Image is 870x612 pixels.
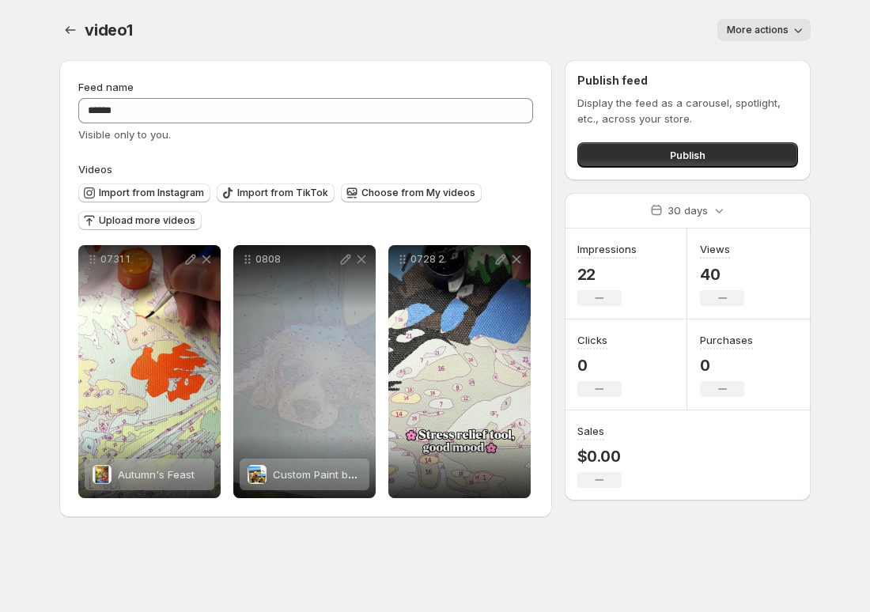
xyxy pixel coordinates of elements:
button: Import from Instagram [78,183,210,202]
div: 0808Custom Paint by Numbers KitCustom Paint by Numbers Kit [233,245,376,498]
h3: Sales [577,423,604,439]
p: 0731 1 [100,253,183,266]
h3: Views [700,241,730,257]
h3: Impressions [577,241,637,257]
p: 0 [700,356,753,375]
button: Upload more videos [78,211,202,230]
h2: Publish feed [577,73,798,89]
div: 0728 2 [388,245,531,498]
button: Settings [59,19,81,41]
span: Upload more videos [99,214,195,227]
p: $0.00 [577,447,622,466]
img: Autumn's Feast [93,465,112,484]
p: 0 [577,356,622,375]
h3: Clicks [577,332,607,348]
p: 0808 [255,253,338,266]
img: Custom Paint by Numbers Kit [248,465,267,484]
button: Import from TikTok [217,183,335,202]
span: Autumn's Feast [118,468,195,481]
p: 0728 2 [410,253,493,266]
span: Feed name [78,81,134,93]
span: Choose from My videos [361,187,475,199]
p: 40 [700,265,744,284]
button: Choose from My videos [341,183,482,202]
button: More actions [717,19,811,41]
span: Custom Paint by Numbers Kit [273,468,416,481]
span: Videos [78,163,112,176]
p: Display the feed as a carousel, spotlight, etc., across your store. [577,95,798,127]
p: 22 [577,265,637,284]
span: Import from TikTok [237,187,328,199]
span: More actions [727,24,789,36]
span: video1 [85,21,133,40]
p: 30 days [668,202,708,218]
span: Visible only to you. [78,128,171,141]
div: 0731 1Autumn's FeastAutumn's Feast [78,245,221,498]
h3: Purchases [700,332,753,348]
button: Publish [577,142,798,168]
span: Publish [670,147,705,163]
span: Import from Instagram [99,187,204,199]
